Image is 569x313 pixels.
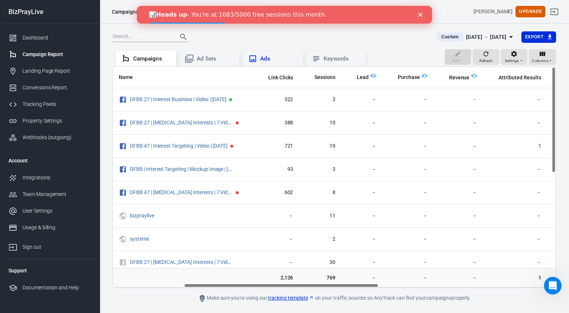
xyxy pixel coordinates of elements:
[388,119,428,127] span: －
[305,235,335,243] span: 2
[130,143,228,149] a: DFBB 47 | Interest Targeting | Video | [DATE]
[23,34,91,42] div: Dashboard
[130,213,154,219] a: bizpraylive
[261,6,408,18] button: Find anything...⌘ + K
[347,212,376,220] span: －
[489,73,541,82] span: The total conversions attributed according to your ad network (Facebook, Google, etc.)
[119,142,127,151] svg: Facebook Ads
[259,259,293,266] span: －
[119,118,127,127] svg: Facebook Ads
[473,49,499,65] button: Refresh
[119,188,127,197] svg: Facebook Ads
[260,55,297,63] div: Ads
[438,33,461,41] span: Custom
[119,165,127,174] svg: Facebook Ads
[439,142,477,150] span: －
[501,49,527,65] button: Settings
[259,274,293,281] span: 2,126
[23,67,91,75] div: Landing Page Report
[130,120,254,125] a: DFBB 27 | [MEDICAL_DATA] Interests | 7 Videos | [DATE]
[439,119,477,127] span: －
[3,8,97,15] div: BizPrayLive
[489,119,541,127] span: －
[305,96,335,103] span: 3
[515,6,545,17] button: Upgrade
[473,8,513,16] div: Account id: 0q2gjieR
[113,32,172,42] input: Search...
[229,98,232,101] span: Active
[439,212,477,220] span: －
[347,259,376,266] span: －
[23,190,91,198] div: Team Management
[130,97,228,102] span: DFBB 27 | Interest Business | Video | 8/13/25
[130,166,242,172] a: DFBB | Interest Targeting | Mockup Image | [DATE]
[268,73,293,82] span: The number of clicks on links within the ad that led to advertiser-specified destinations
[439,189,477,196] span: －
[388,235,428,243] span: －
[388,74,420,81] span: Purchase
[130,190,234,195] span: DFBB 47 | ADHD Interests | 7 Videos | 8/13/25
[324,55,361,63] div: Keywords
[439,73,470,82] span: Total revenue calculated by AnyTrack.
[23,84,91,92] div: Conversions Report
[119,74,142,81] span: Name
[23,174,91,182] div: Integrations
[305,142,335,150] span: 19
[544,277,562,295] iframe: Intercom live chat
[236,121,239,124] span: Paused
[150,5,195,18] button: BizPrayLive
[489,142,541,150] span: 1
[259,119,293,127] span: 388
[489,189,541,196] span: －
[259,235,293,243] span: －
[388,259,428,266] span: －
[230,145,233,148] span: Paused
[259,166,293,173] span: 93
[137,6,432,24] iframe: Intercom live chat banner
[305,166,335,173] span: 3
[119,235,127,244] svg: UTM & Web Traffic
[119,74,133,81] span: Name
[130,189,254,195] a: DFBB 47 | [MEDICAL_DATA] Interests | 7 Videos | [DATE]
[499,74,541,82] span: Attributed Results
[23,51,91,58] div: Campaign Report
[499,73,541,82] span: The total conversions attributed according to your ad network (Facebook, Google, etc.)
[259,73,293,82] span: The number of clicks on links within the ad that led to advertiser-specified destinations
[505,58,519,64] span: Settings
[521,31,556,43] button: Export
[23,134,91,141] div: Webhooks (outgoing)
[130,236,150,241] span: systeme
[3,186,97,203] a: Team Management
[168,294,500,303] div: Make sure you're using our on your traffic sources so AnyTrack can find your campaigns properly.
[347,142,376,150] span: －
[489,212,541,220] span: －
[3,236,97,255] a: Sign out
[466,32,507,42] div: [DATE] － [DATE]
[3,169,97,186] a: Integrations
[388,274,428,281] span: －
[347,274,376,281] span: －
[532,58,548,64] span: Columns
[259,189,293,196] span: 602
[23,224,91,231] div: Usage & billing
[347,96,376,103] span: －
[259,142,293,150] span: 721
[268,294,314,302] a: tracking template
[3,79,97,96] a: Conversions Report
[119,211,127,220] svg: UTM & Web Traffic
[130,143,229,148] span: DFBB 47 | Interest Targeting | Video | 8/12/25
[112,8,138,16] div: Campaigns
[439,235,477,243] span: －
[130,120,234,125] span: DFBB 27 | ADHD Interests | 7 Videos | 8/13/25
[388,212,428,220] span: －
[259,96,293,103] span: 322
[130,259,234,265] span: DFBB 27 | ADHD Interests | 7 Videos | 8/13/25 / cpc / facebook
[3,152,97,169] li: Account
[347,235,376,243] span: －
[489,259,541,266] span: －
[113,67,556,288] div: scrollable content
[3,219,97,236] a: Usage & billing
[119,95,127,104] svg: Facebook Ads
